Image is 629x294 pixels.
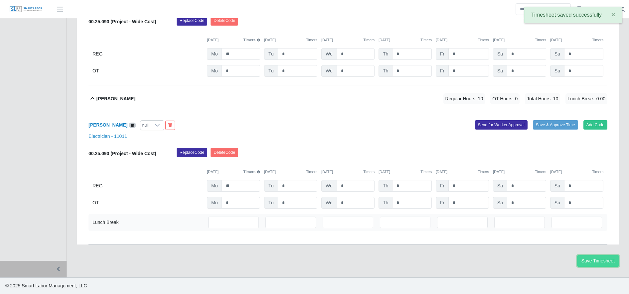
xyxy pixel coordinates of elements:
[306,37,317,43] button: Timers
[493,197,507,209] span: Sa
[88,151,156,156] b: 00.25.090 (Project - Wide Cost)
[592,37,603,43] button: Timers
[436,169,489,175] div: [DATE]
[207,48,222,60] span: Mo
[177,16,207,25] button: ReplaceCode
[493,37,546,43] div: [DATE]
[379,65,393,77] span: Th
[379,37,432,43] div: [DATE]
[436,197,449,209] span: Fr
[493,65,507,77] span: Sa
[565,93,607,104] span: Lunch Break: 0.00
[550,197,564,209] span: Su
[379,169,432,175] div: [DATE]
[207,180,222,192] span: Mo
[592,169,603,175] button: Timers
[96,95,135,102] b: [PERSON_NAME]
[207,197,222,209] span: Mo
[493,169,546,175] div: [DATE]
[490,93,520,104] span: OT Hours: 0
[321,180,337,192] span: We
[243,37,260,43] button: Timers
[550,48,564,60] span: Su
[321,65,337,77] span: We
[140,121,151,130] div: null
[264,37,317,43] div: [DATE]
[533,120,578,130] button: Save & Approve Time
[524,7,622,23] div: Timesheet saved successfully
[493,180,507,192] span: Sa
[436,48,449,60] span: Fr
[92,180,203,192] div: REG
[478,169,489,175] button: Timers
[88,134,127,139] a: Electrician - 11011
[577,255,619,267] button: Save Timesheet
[516,3,571,15] input: Search
[264,65,278,77] span: Tu
[264,169,317,175] div: [DATE]
[363,169,375,175] button: Timers
[363,37,375,43] button: Timers
[92,65,203,77] div: OT
[207,65,222,77] span: Mo
[379,197,393,209] span: Th
[92,219,119,226] div: Lunch Break
[443,93,485,104] span: Regular Hours: 10
[92,197,203,209] div: OT
[550,180,564,192] span: Su
[207,37,260,43] div: [DATE]
[436,37,489,43] div: [DATE]
[321,169,375,175] div: [DATE]
[264,180,278,192] span: Tu
[436,65,449,77] span: Fr
[243,169,260,175] button: Timers
[475,120,528,130] button: Send for Worker Approval
[420,169,432,175] button: Timers
[306,169,317,175] button: Timers
[88,85,607,112] button: [PERSON_NAME] Regular Hours: 10 OT Hours: 0 Total Hours: 10 Lunch Break: 0.00
[321,37,375,43] div: [DATE]
[9,6,43,13] img: SLM Logo
[436,180,449,192] span: Fr
[211,16,238,25] button: DeleteCode
[478,37,489,43] button: Timers
[321,197,337,209] span: We
[379,48,393,60] span: Th
[129,122,136,128] a: View/Edit Notes
[550,37,603,43] div: [DATE]
[264,197,278,209] span: Tu
[379,180,393,192] span: Th
[211,148,238,157] button: DeleteCode
[88,122,127,128] a: [PERSON_NAME]
[177,148,207,157] button: ReplaceCode
[550,169,603,175] div: [DATE]
[535,169,546,175] button: Timers
[587,6,626,13] a: [PERSON_NAME]
[92,48,203,60] div: REG
[550,65,564,77] span: Su
[321,48,337,60] span: We
[207,169,260,175] div: [DATE]
[5,283,87,288] span: © 2025 Smart Labor Management, LLC
[493,48,507,60] span: Sa
[535,37,546,43] button: Timers
[583,120,608,130] button: Add Code
[264,48,278,60] span: Tu
[525,93,560,104] span: Total Hours: 10
[88,19,156,24] b: 00.25.090 (Project - Wide Cost)
[611,11,615,18] span: ×
[165,121,175,130] button: End Worker & Remove from the Timesheet
[420,37,432,43] button: Timers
